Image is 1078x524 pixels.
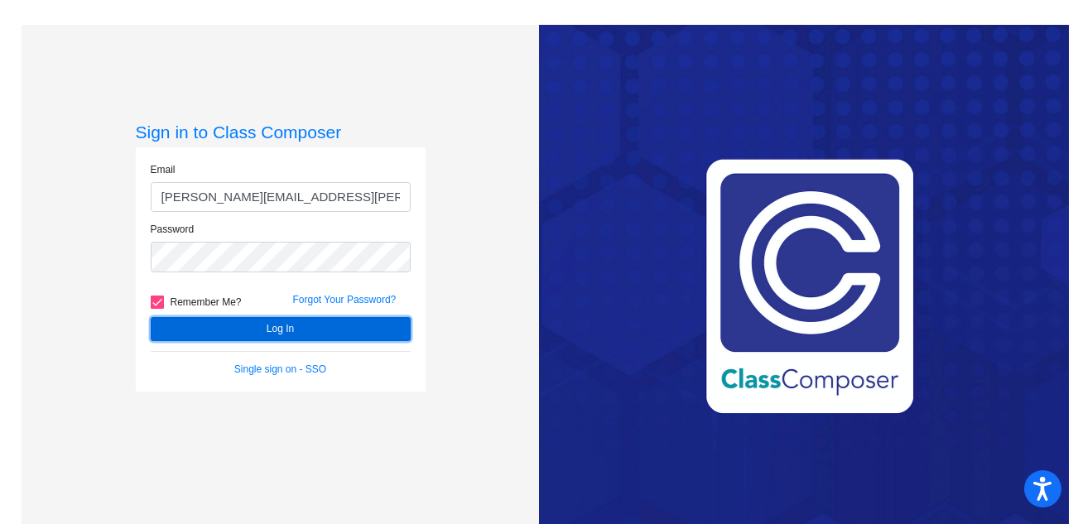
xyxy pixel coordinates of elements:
[151,222,195,237] label: Password
[151,162,176,177] label: Email
[293,294,397,305] a: Forgot Your Password?
[136,122,426,142] h3: Sign in to Class Composer
[234,363,326,375] a: Single sign on - SSO
[171,292,242,312] span: Remember Me?
[151,317,411,341] button: Log In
